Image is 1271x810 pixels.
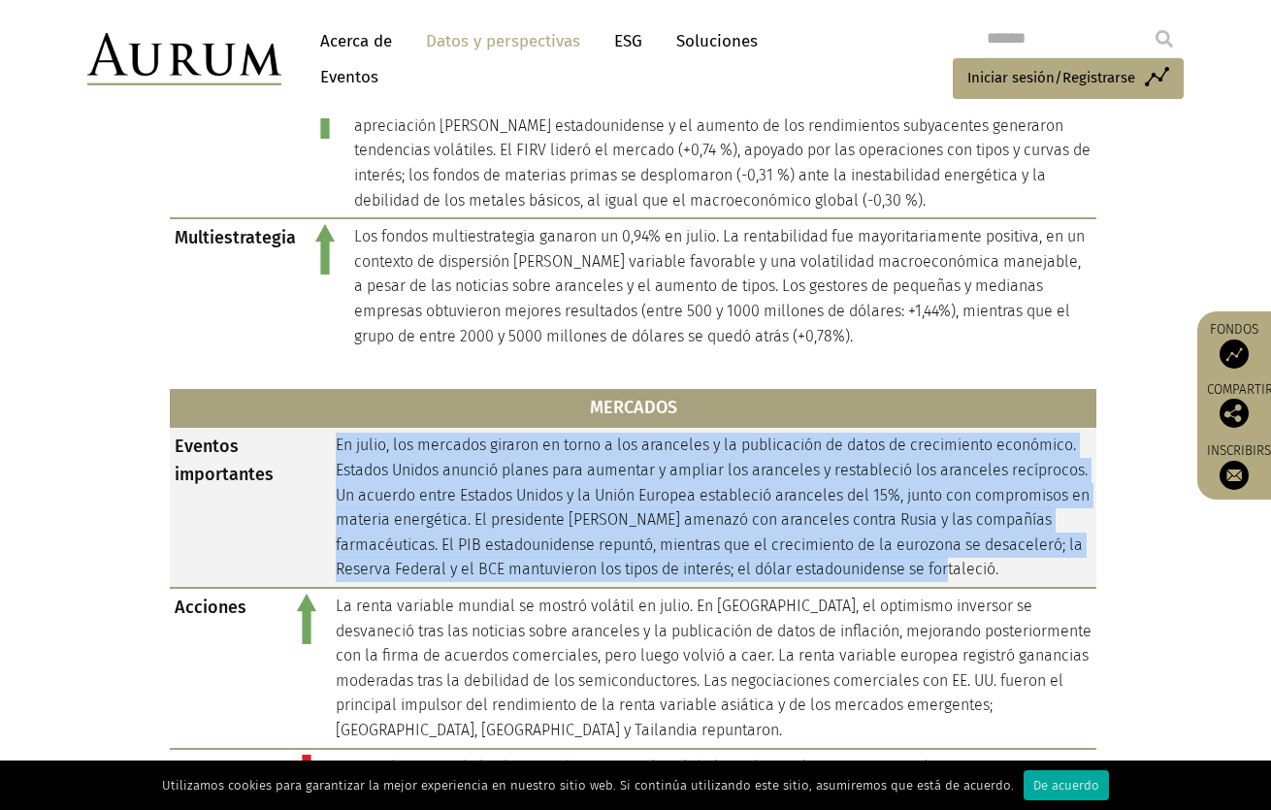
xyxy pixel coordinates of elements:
[354,227,1085,344] font: Los fondos multiestrategia ganaron un 0,94% en julio. La rentabilidad fue mayoritariamente positi...
[310,23,402,59] a: Acerca de
[604,23,652,59] a: ESG
[614,31,642,51] font: ESG
[953,58,1184,99] a: Iniciar sesión/Registrarse
[1220,399,1249,428] img: Comparte esta publicación
[416,23,590,59] a: Datos y perspectivas
[320,67,378,87] font: Eventos
[175,597,246,618] font: Acciones
[1210,321,1258,338] font: Fondos
[1033,778,1099,793] font: De acuerdo
[320,31,392,51] font: Acerca de
[1145,19,1184,58] input: Submit
[426,31,580,51] font: Datos y perspectivas
[336,597,1092,739] font: La renta variable mundial se mostró volátil en julio. En [GEOGRAPHIC_DATA], el optimismo inversor...
[175,758,255,807] font: Bonos del gobierno
[1220,461,1249,490] img: Suscríbete a nuestro boletín
[1220,340,1249,369] img: Acceso a fondos
[967,69,1135,86] font: Iniciar sesión/Registrarse
[162,778,1014,793] font: Utilizamos cookies para garantizar la mejor experiencia en nuestro sitio web. Si continúa utiliza...
[667,23,767,59] a: Soluciones
[1207,321,1261,369] a: Fondos
[175,227,296,248] font: Multiestrategia
[175,436,274,485] font: Eventos importantes
[336,436,1090,578] font: En julio, los mercados giraron en torno a los aranceles y la publicación de datos de crecimiento ...
[87,33,281,85] img: Oro
[590,397,677,418] font: MERCADOS
[354,91,1091,209] font: Los fondos macroeconómicos subieron un 0,16 % en julio, debido a que las noticias sobre aranceles...
[676,31,758,51] font: Soluciones
[310,59,378,95] a: Eventos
